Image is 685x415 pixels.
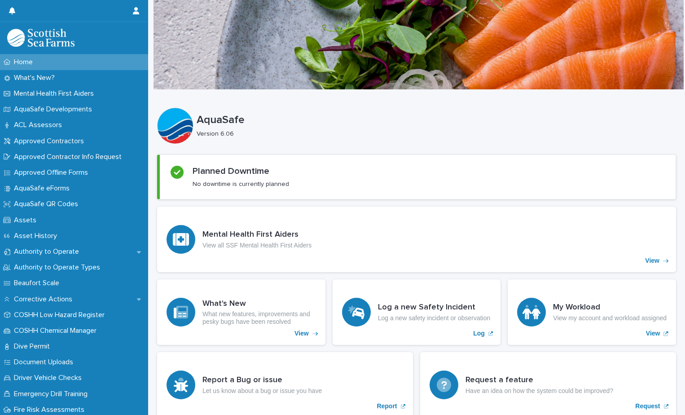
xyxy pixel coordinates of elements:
p: Fire Risk Assessments [10,406,92,414]
h3: What's New [202,299,316,309]
h3: Request a feature [465,375,613,385]
p: Driver Vehicle Checks [10,374,89,382]
p: View my account and workload assigned [553,314,667,322]
p: Log a new safety incident or observation [378,314,491,322]
p: AquaSafe [197,114,672,127]
p: Home [10,58,40,66]
p: Request [635,402,660,410]
p: Log [473,330,485,337]
p: Report [377,402,397,410]
p: View [294,330,309,337]
a: View [157,279,325,345]
p: AquaSafe Developments [10,105,99,114]
p: Approved Contractor Info Request [10,153,129,161]
p: No downtime is currently planned [193,180,289,188]
p: COSHH Chemical Manager [10,327,104,335]
p: Emergency Drill Training [10,390,95,398]
h3: Log a new Safety Incident [378,303,491,313]
p: Let us know about a bug or issue you have [202,387,322,395]
p: What's New? [10,74,62,82]
p: Authority to Operate [10,247,86,256]
img: bPIBxiqnSb2ggTQWdOVV [7,29,75,47]
a: View [157,207,676,272]
p: Mental Health First Aiders [10,89,101,98]
p: What new features, improvements and pesky bugs have been resolved [202,310,316,326]
p: Authority to Operate Types [10,263,107,272]
p: Corrective Actions [10,295,79,304]
p: COSHH Low Hazard Register [10,311,112,319]
p: Asset History [10,232,64,240]
p: View all SSF Mental Health First Aiders [202,242,312,249]
p: Dive Permit [10,342,57,351]
p: Beaufort Scale [10,279,66,287]
h3: Mental Health First Aiders [202,230,312,240]
p: Approved Offline Forms [10,168,95,177]
h3: My Workload [553,303,667,313]
h2: Planned Downtime [193,166,269,177]
p: AquaSafe eForms [10,184,77,193]
p: ACL Assessors [10,121,69,129]
p: AquaSafe QR Codes [10,200,85,208]
p: Document Uploads [10,358,80,366]
p: View [645,257,659,265]
p: View [646,330,660,337]
h3: Report a Bug or issue [202,375,322,385]
p: Version 6.06 [197,130,669,138]
a: Log [333,279,501,345]
a: View [508,279,676,345]
p: Approved Contractors [10,137,91,146]
p: Have an idea on how the system could be improved? [465,387,613,395]
p: Assets [10,216,44,225]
